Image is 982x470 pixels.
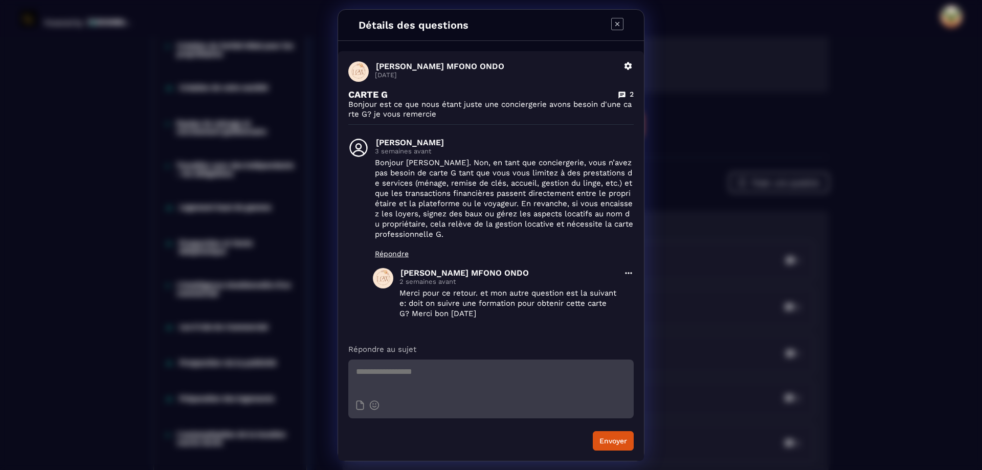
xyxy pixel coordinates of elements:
p: [PERSON_NAME] MFONO ONDO [376,61,617,71]
p: [PERSON_NAME] [376,138,634,147]
p: [PERSON_NAME] MFONO ONDO [400,268,617,278]
p: 2 semaines avant [399,278,617,285]
p: CARTE G [348,89,388,100]
p: Répondre [375,250,634,258]
p: Bonjour est ce que nous étant juste une conciergerie avons besoin d'une carte G? je vous remercie [348,100,634,119]
p: Répondre au sujet [348,344,634,354]
p: Bonjour [PERSON_NAME]. Non, en tant que conciergerie, vous n’avez pas besoin de carte G tant que ... [375,158,634,239]
p: 2 [630,89,634,99]
h4: Détails des questions [359,19,468,31]
button: Envoyer [593,431,634,451]
p: [DATE] [375,71,617,79]
p: 3 semaines avant [375,147,634,155]
p: Merci pour ce retour. et mon autre question est la suivante: doit on suivre une formation pour ob... [399,288,617,319]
